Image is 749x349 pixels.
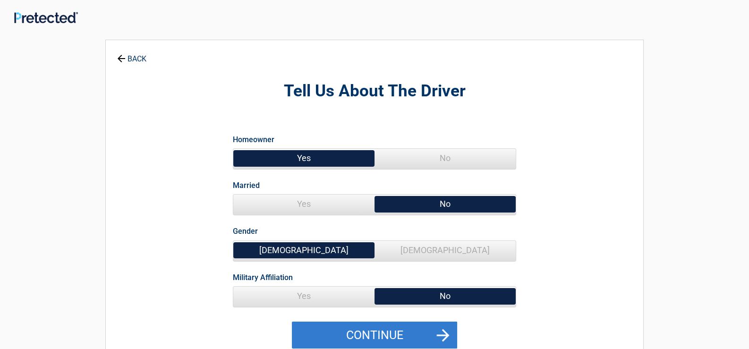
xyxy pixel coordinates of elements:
[233,225,258,238] label: Gender
[374,241,516,260] span: [DEMOGRAPHIC_DATA]
[233,271,293,284] label: Military Affiliation
[233,179,260,192] label: Married
[233,287,374,306] span: Yes
[292,322,457,349] button: Continue
[233,195,374,213] span: Yes
[374,195,516,213] span: No
[115,46,148,63] a: BACK
[158,80,591,102] h2: Tell Us About The Driver
[14,12,78,23] img: Main Logo
[233,149,374,168] span: Yes
[374,287,516,306] span: No
[374,149,516,168] span: No
[233,241,374,260] span: [DEMOGRAPHIC_DATA]
[233,133,274,146] label: Homeowner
